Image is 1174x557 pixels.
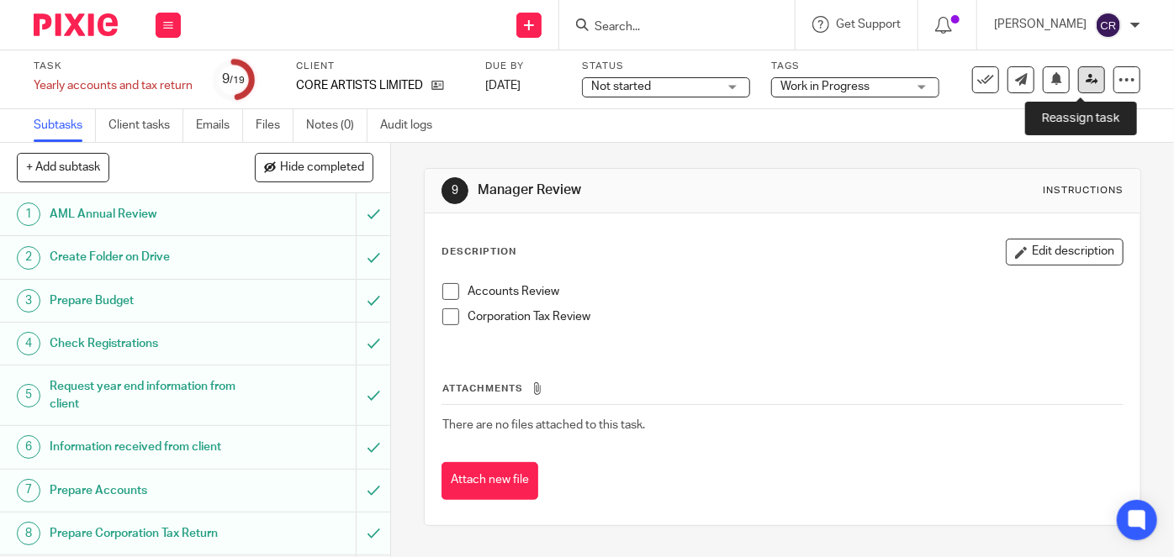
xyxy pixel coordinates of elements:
[17,246,40,270] div: 2
[485,60,561,73] label: Due by
[256,109,293,142] a: Files
[17,384,40,407] div: 5
[17,435,40,459] div: 6
[442,177,468,204] div: 9
[50,374,243,417] h1: Request year end information from client
[196,109,243,142] a: Emails
[994,16,1087,33] p: [PERSON_NAME]
[442,419,645,431] span: There are no files attached to this task.
[230,76,246,85] small: /19
[582,60,750,73] label: Status
[296,60,464,73] label: Client
[1043,184,1124,197] div: Instructions
[591,81,651,92] span: Not started
[108,109,183,142] a: Client tasks
[380,109,445,142] a: Audit logs
[50,521,243,546] h1: Prepare Corporation Tax Return
[771,60,939,73] label: Tags
[34,13,118,36] img: Pixie
[50,434,243,460] h1: Information received from client
[442,462,538,500] button: Attach new file
[17,153,109,181] button: + Add subtask
[255,153,373,181] button: Hide completed
[306,109,368,142] a: Notes (0)
[485,80,521,92] span: [DATE]
[478,181,819,199] h1: Manager Review
[17,289,40,313] div: 3
[468,308,1123,325] p: Corporation Tax Review
[50,478,243,503] h1: Prepare Accounts
[34,60,193,73] label: Task
[50,288,243,313] h1: Prepare Budget
[50,244,243,270] h1: Create Folder on Drive
[50,202,243,227] h1: AML Annual Review
[1095,12,1122,39] img: svg%3E
[223,70,246,89] div: 9
[468,283,1123,300] p: Accounts Review
[17,332,40,355] div: 4
[1006,239,1124,265] button: Edit description
[280,161,364,175] span: Hide completed
[17,202,40,226] div: 1
[836,18,901,30] span: Get Support
[50,331,243,356] h1: Check Registrations
[780,81,870,92] span: Work in Progress
[296,77,423,94] p: CORE ARTISTS LIMITED
[593,20,744,35] input: Search
[34,77,193,94] div: Yearly accounts and tax return
[34,109,96,142] a: Subtasks
[442,245,516,259] p: Description
[17,522,40,545] div: 8
[17,479,40,502] div: 7
[442,384,523,393] span: Attachments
